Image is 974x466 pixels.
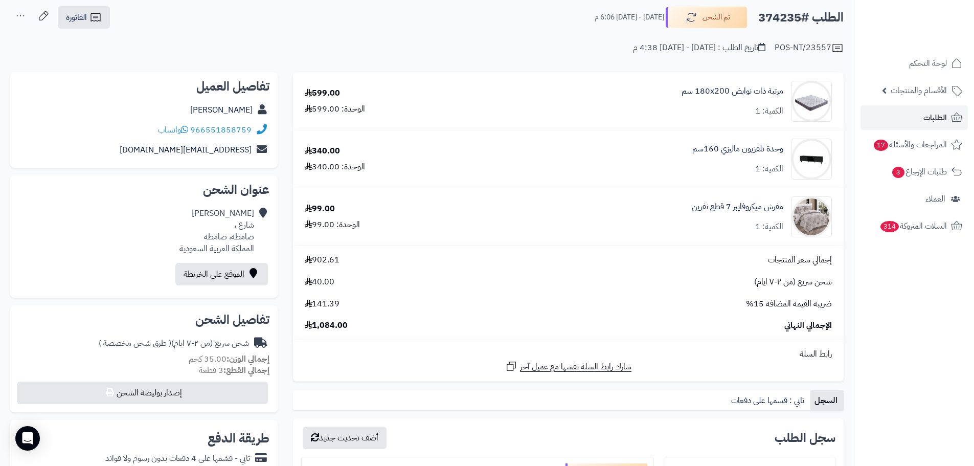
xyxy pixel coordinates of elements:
[891,165,947,179] span: طلبات الإرجاع
[305,276,334,288] span: 40.00
[923,110,947,125] span: الطلبات
[784,320,832,331] span: الإجمالي النهائي
[860,51,968,76] a: لوحة التحكم
[666,7,748,28] button: تم الشحن
[692,143,783,155] a: وحدة تلفزيون ماليزي 160سم
[208,432,269,445] h2: طريقة الدفع
[633,42,765,54] div: تاريخ الطلب : [DATE] - [DATE] 4:38 م
[758,7,844,28] h2: الطلب #374235
[860,105,968,130] a: الطلبات
[66,11,87,24] span: الفاتورة
[595,12,664,23] small: [DATE] - [DATE] 6:06 م
[305,103,365,115] div: الوحدة: 599.00
[727,390,810,411] a: تابي : قسمها على دفعات
[904,25,964,47] img: logo-2.png
[189,353,269,365] small: 35.00 كجم
[880,221,899,232] span: 314
[775,42,844,54] div: POS-NT/23557
[755,221,783,233] div: الكمية: 1
[303,427,387,449] button: أضف تحديث جديد
[791,196,831,237] img: 1752909048-1-90x90.jpg
[305,254,339,266] span: 902.61
[15,426,40,451] div: Open Intercom Messenger
[860,187,968,211] a: العملاء
[190,104,253,116] a: [PERSON_NAME]
[860,214,968,238] a: السلات المتروكة314
[791,81,831,122] img: 1702708315-RS-09-90x90.jpg
[305,203,335,215] div: 99.00
[17,382,268,404] button: إصدار بوليصة الشحن
[226,353,269,365] strong: إجمالي الوزن:
[105,453,250,464] div: تابي - قسّمها على 4 دفعات بدون رسوم ولا فوائد
[692,201,783,213] a: مفرش ميكروفايبر 7 قطع نفرين
[520,361,631,373] span: شارك رابط السلة نفسها مع عميل آخر
[860,160,968,184] a: طلبات الإرجاع3
[746,298,832,310] span: ضريبة القيمة المضافة 15%
[768,254,832,266] span: إجمالي سعر المنتجات
[305,320,348,331] span: 1,084.00
[925,192,945,206] span: العملاء
[179,208,254,254] div: [PERSON_NAME] شارع ، صامطه، صامطه المملكة العربية السعودية
[305,87,340,99] div: 599.00
[305,219,360,231] div: الوحدة: 99.00
[682,85,783,97] a: مرتبة ذات نوابض 180x200 سم
[305,161,365,173] div: الوحدة: 340.00
[775,432,835,444] h3: سجل الطلب
[120,144,252,156] a: [EMAIL_ADDRESS][DOMAIN_NAME]
[18,184,269,196] h2: عنوان الشحن
[58,6,110,29] a: الفاتورة
[810,390,844,411] a: السجل
[199,364,269,376] small: 3 قطعة
[879,219,947,233] span: السلات المتروكة
[99,338,249,349] div: شحن سريع (من ٢-٧ ايام)
[892,167,904,178] span: 3
[305,298,339,310] span: 141.39
[874,140,888,151] span: 17
[305,145,340,157] div: 340.00
[297,348,840,360] div: رابط السلة
[754,276,832,288] span: شحن سريع (من ٢-٧ ايام)
[18,80,269,93] h2: تفاصيل العميل
[860,132,968,157] a: المراجعات والأسئلة17
[175,263,268,285] a: الموقع على الخريطة
[190,124,252,136] a: 966551858759
[755,163,783,175] div: الكمية: 1
[791,139,831,180] img: 1739983737-1-90x90.jpg
[223,364,269,376] strong: إجمالي القطع:
[891,83,947,98] span: الأقسام والمنتجات
[158,124,188,136] a: واتساب
[909,56,947,71] span: لوحة التحكم
[99,337,171,349] span: ( طرق شحن مخصصة )
[873,138,947,152] span: المراجعات والأسئلة
[755,105,783,117] div: الكمية: 1
[505,360,631,373] a: شارك رابط السلة نفسها مع عميل آخر
[18,314,269,326] h2: تفاصيل الشحن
